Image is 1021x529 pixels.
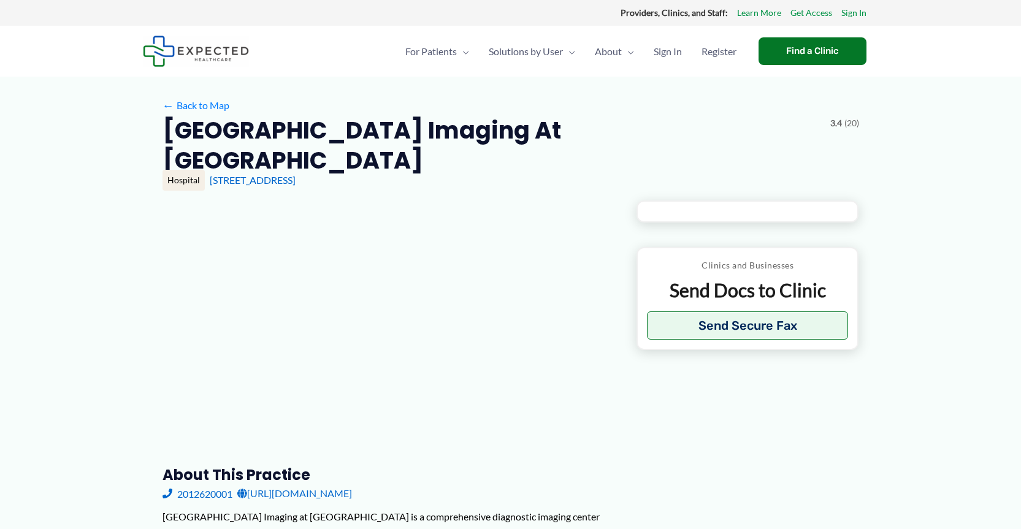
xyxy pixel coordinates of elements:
a: 2012620001 [163,484,232,503]
p: Send Docs to Clinic [647,278,849,302]
a: For PatientsMenu Toggle [396,30,479,73]
a: ←Back to Map [163,96,229,115]
nav: Primary Site Navigation [396,30,746,73]
h3: About this practice [163,465,617,484]
button: Send Secure Fax [647,311,849,340]
span: Sign In [654,30,682,73]
a: [STREET_ADDRESS] [210,174,296,186]
a: [URL][DOMAIN_NAME] [237,484,352,503]
span: (20) [844,115,859,131]
img: Expected Healthcare Logo - side, dark font, small [143,36,249,67]
span: 3.4 [830,115,842,131]
p: Clinics and Businesses [647,257,849,273]
a: Learn More [737,5,781,21]
a: Sign In [644,30,692,73]
div: Hospital [163,170,205,191]
span: ← [163,99,174,111]
a: Solutions by UserMenu Toggle [479,30,585,73]
span: Register [702,30,736,73]
a: Register [692,30,746,73]
a: Find a Clinic [759,37,866,65]
span: Menu Toggle [457,30,469,73]
strong: Providers, Clinics, and Staff: [621,7,728,18]
a: Get Access [790,5,832,21]
span: About [595,30,622,73]
span: Solutions by User [489,30,563,73]
span: Menu Toggle [622,30,634,73]
span: For Patients [405,30,457,73]
h2: [GEOGRAPHIC_DATA] Imaging at [GEOGRAPHIC_DATA] [163,115,820,176]
span: Menu Toggle [563,30,575,73]
a: Sign In [841,5,866,21]
a: AboutMenu Toggle [585,30,644,73]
